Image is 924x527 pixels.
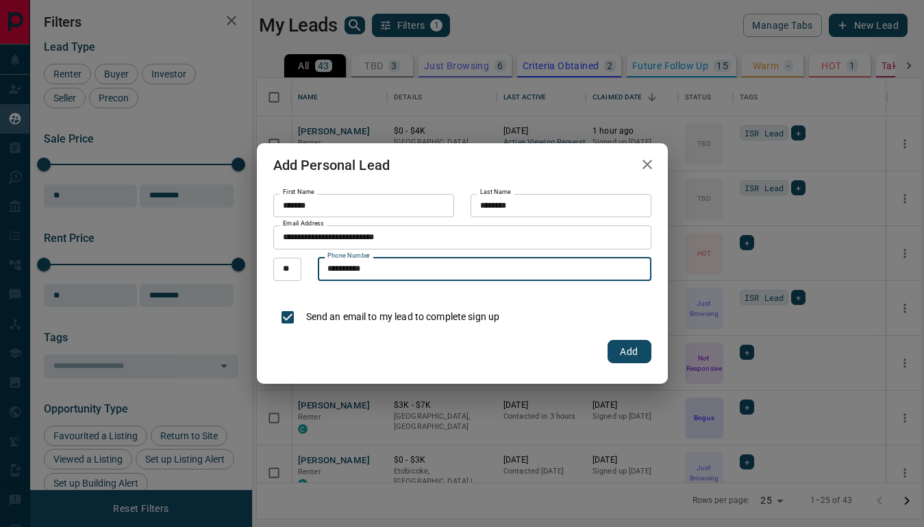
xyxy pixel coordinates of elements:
[283,219,324,228] label: Email Address
[283,188,314,197] label: First Name
[306,310,500,324] p: Send an email to my lead to complete sign up
[608,340,651,363] button: Add
[327,252,371,260] label: Phone Number
[257,143,407,187] h2: Add Personal Lead
[480,188,511,197] label: Last Name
